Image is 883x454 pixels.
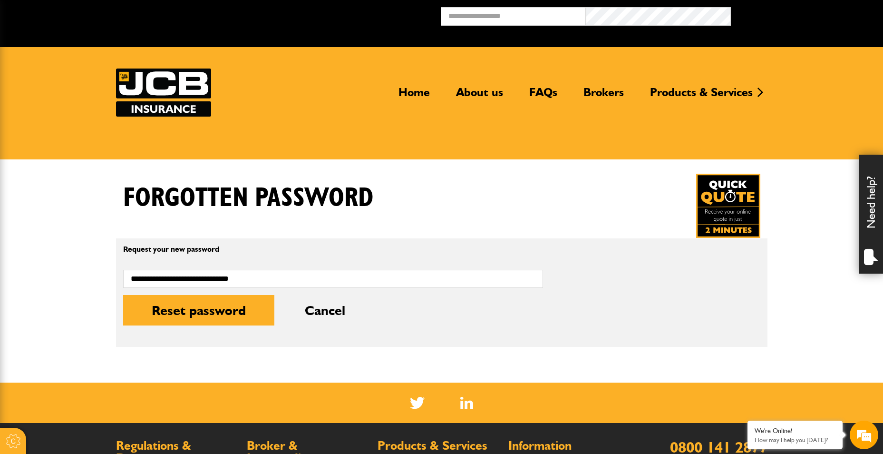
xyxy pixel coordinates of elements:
[859,155,883,274] div: Need help?
[755,427,835,435] div: We're Online!
[755,436,835,444] p: How may I help you today?
[410,397,425,409] img: Twitter
[696,174,760,238] a: Get your insurance quote in just 2-minutes
[508,440,630,452] h2: Information
[576,85,631,107] a: Brokers
[378,440,499,452] h2: Products & Services
[116,69,211,117] a: JCB Insurance Services
[276,295,374,326] button: Cancel
[449,85,510,107] a: About us
[460,397,473,409] a: LinkedIn
[123,182,373,214] h1: Forgotten password
[522,85,564,107] a: FAQs
[391,85,437,107] a: Home
[116,69,211,117] img: JCB Insurance Services logo
[460,397,473,409] img: Linked In
[123,295,274,326] button: Reset password
[731,7,876,22] button: Broker Login
[696,174,760,238] img: Quick Quote
[123,246,543,253] p: Request your new password
[643,85,760,107] a: Products & Services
